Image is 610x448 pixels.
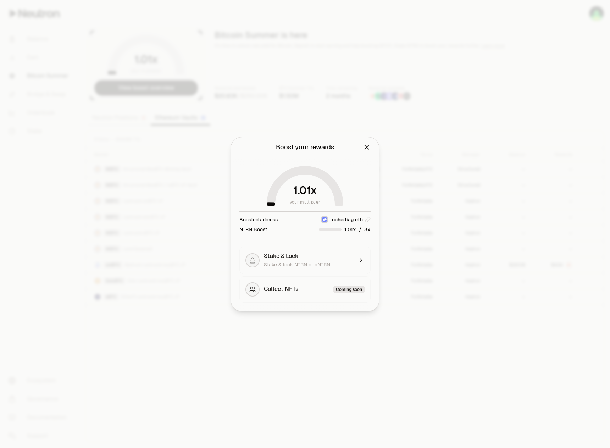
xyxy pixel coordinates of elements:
[330,216,363,223] span: rochediag.eth
[264,286,299,293] span: Collect NFTs
[290,199,321,206] span: your multiplier
[319,226,371,233] div: /
[239,276,371,303] button: Collect NFTsComing soon
[276,142,334,152] div: Boost your rewards
[333,286,365,293] div: Coming soon
[264,261,330,268] span: Stake & lock NTRN or dNTRN
[322,217,327,222] img: Rabby Wallet
[239,247,371,274] button: Stake & LockStake & lock NTRN or dNTRN
[239,216,278,223] div: Boosted address
[363,142,371,152] button: Close
[239,226,267,233] div: NTRN Boost
[321,216,371,223] button: Rabby Walletrochediag.eth
[264,253,299,260] span: Stake & Lock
